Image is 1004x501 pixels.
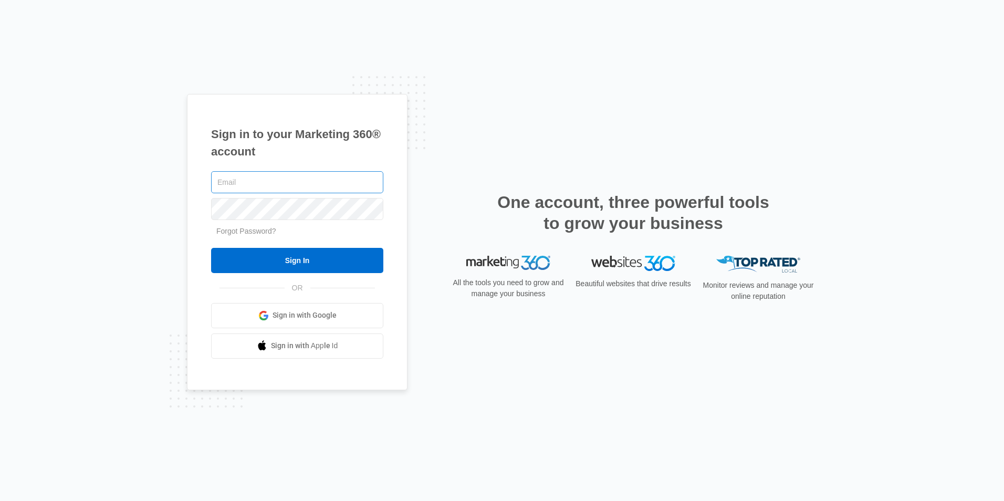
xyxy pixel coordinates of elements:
h2: One account, three powerful tools to grow your business [494,192,772,234]
p: All the tools you need to grow and manage your business [449,277,567,299]
a: Forgot Password? [216,227,276,235]
h1: Sign in to your Marketing 360® account [211,126,383,160]
span: OR [285,283,310,294]
img: Websites 360 [591,256,675,271]
p: Monitor reviews and manage your online reputation [699,280,817,302]
span: Sign in with Google [273,310,337,321]
img: Top Rated Local [716,256,800,273]
span: Sign in with Apple Id [271,340,338,351]
img: Marketing 360 [466,256,550,270]
input: Email [211,171,383,193]
p: Beautiful websites that drive results [574,278,692,289]
input: Sign In [211,248,383,273]
a: Sign in with Google [211,303,383,328]
a: Sign in with Apple Id [211,333,383,359]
